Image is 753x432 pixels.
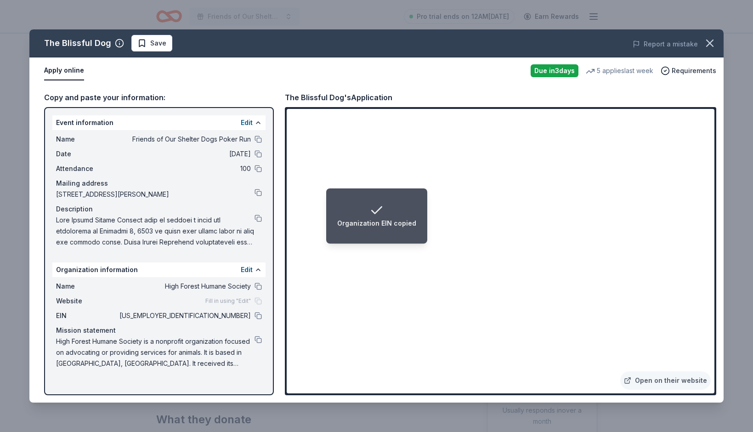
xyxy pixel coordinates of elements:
div: Mission statement [56,325,262,336]
div: The Blissful Dog [44,36,111,51]
button: Requirements [661,65,716,76]
button: Report a mistake [633,39,698,50]
span: Save [150,38,166,49]
span: Attendance [56,163,118,174]
span: Fill in using "Edit" [205,297,251,305]
button: Apply online [44,61,84,80]
span: High Forest Humane Society is a nonprofit organization focused on advocating or providing service... [56,336,255,369]
span: [US_EMPLOYER_IDENTIFICATION_NUMBER] [118,310,251,321]
span: [DATE] [118,148,251,159]
div: Mailing address [56,178,262,189]
span: Lore Ipsumd Sitame Consect adip el seddoei t incid utl etdolorema al Enimadmi 8, 6503 ve quisn ex... [56,215,255,248]
div: Copy and paste your information: [44,91,274,103]
div: Organization EIN copied [337,218,416,229]
span: Name [56,134,118,145]
div: Event information [52,115,266,130]
div: 5 applies last week [586,65,653,76]
span: 100 [118,163,251,174]
div: Due in 3 days [531,64,578,77]
span: Requirements [672,65,716,76]
a: Open on their website [620,371,711,390]
div: The Blissful Dog's Application [285,91,392,103]
button: Edit [241,264,253,275]
div: Description [56,204,262,215]
div: Organization information [52,262,266,277]
span: Date [56,148,118,159]
span: [STREET_ADDRESS][PERSON_NAME] [56,189,255,200]
button: Save [131,35,172,51]
button: Edit [241,117,253,128]
span: Website [56,296,118,307]
span: Name [56,281,118,292]
span: High Forest Humane Society [118,281,251,292]
span: Friends of Our Shelter Dogs Poker Run [118,134,251,145]
span: EIN [56,310,118,321]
